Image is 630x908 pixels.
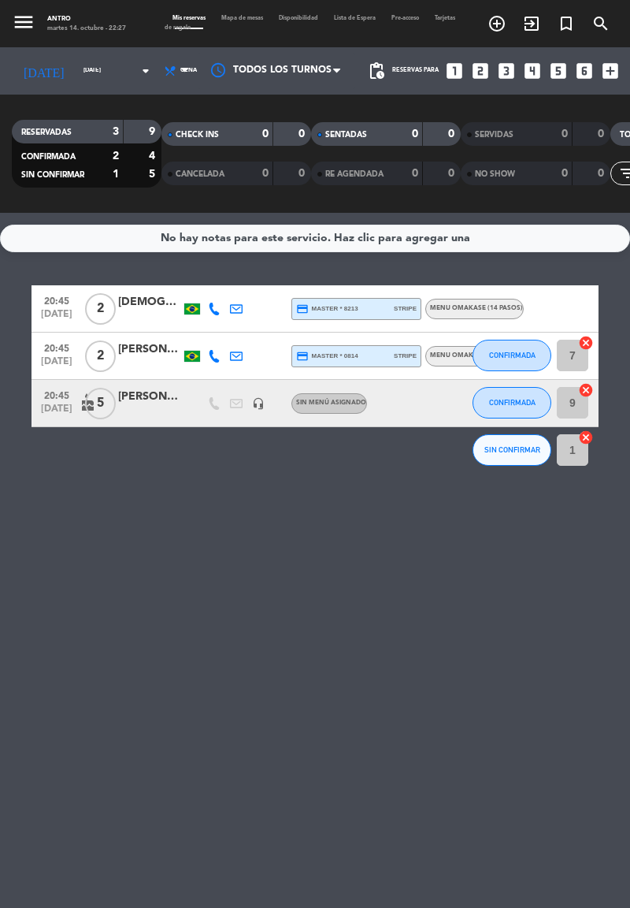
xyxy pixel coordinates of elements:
[384,16,427,21] span: Pre-acceso
[325,131,367,139] span: SENTADAS
[472,340,551,371] button: CONFIRMADA
[591,14,610,33] i: search
[296,303,309,315] i: credit_card
[296,350,309,363] i: credit_card
[394,303,417,314] span: stripe
[412,128,418,140] strong: 0
[298,128,308,140] strong: 0
[522,14,541,33] i: exit_to_app
[598,168,607,179] strong: 0
[113,151,119,162] strong: 2
[522,61,543,81] i: looks_4
[578,382,594,398] i: cancel
[392,68,439,74] span: Reservas para
[475,131,513,139] span: SERVIDAS
[367,61,386,80] span: pending_actions
[444,61,465,81] i: looks_one
[161,229,470,247] div: No hay notas para este servicio. Haz clic para agregar una
[262,168,269,179] strong: 0
[113,169,119,180] strong: 1
[430,305,523,311] span: MENU OMAKASE (14 PASOS)
[176,131,219,139] span: CHECK INS
[578,430,594,445] i: cancel
[430,352,523,359] span: MENU OMAKASE (14 PASOS)
[176,170,224,178] span: CANCELADA
[496,61,517,81] i: looks_3
[118,293,181,311] div: [DEMOGRAPHIC_DATA][PERSON_NAME]
[262,128,269,140] strong: 0
[296,350,358,363] span: master * 0814
[37,404,76,422] span: [DATE]
[118,388,181,406] div: [PERSON_NAME]
[113,126,119,137] strong: 3
[37,291,76,309] span: 20:45
[472,387,551,419] button: CONFIRMADA
[21,171,84,179] span: SIN CONFIRMAR
[484,445,540,454] span: SIN CONFIRMAR
[574,61,595,81] i: looks_6
[487,14,506,33] i: add_circle_outline
[180,68,197,74] span: Cena
[448,168,458,179] strong: 0
[472,434,551,466] button: SIN CONFIRMAR
[298,168,308,179] strong: 0
[598,128,607,140] strong: 0
[557,14,576,33] i: turned_in_not
[394,351,417,361] span: stripe
[412,168,418,179] strong: 0
[149,151,158,162] strong: 4
[12,10,35,34] i: menu
[578,335,594,351] i: cancel
[252,397,265,410] i: headset_mic
[600,61,621,81] i: add_box
[213,16,271,21] span: Mapa de mesas
[37,356,76,374] span: [DATE]
[85,388,116,419] span: 5
[21,153,76,161] span: CONFIRMADA
[12,57,76,85] i: [DATE]
[548,61,569,81] i: looks_5
[561,168,568,179] strong: 0
[136,61,155,80] i: arrow_drop_down
[118,340,181,359] div: [PERSON_NAME]
[37,338,76,356] span: 20:45
[47,24,126,33] div: martes 14. octubre - 22:27
[470,61,491,81] i: looks_two
[149,169,158,180] strong: 5
[149,126,158,137] strong: 9
[296,400,366,406] span: Sin menú asignado
[296,303,358,315] span: master * 8213
[165,16,213,21] span: Mis reservas
[489,398,535,407] span: CONFIRMADA
[448,128,458,140] strong: 0
[326,16,384,21] span: Lista de Espera
[561,128,568,140] strong: 0
[37,309,76,327] span: [DATE]
[475,170,515,178] span: NO SHOW
[325,170,384,178] span: RE AGENDADA
[85,340,116,372] span: 2
[271,16,326,21] span: Disponibilidad
[489,351,535,359] span: CONFIRMADA
[85,293,116,325] span: 2
[37,385,76,404] span: 20:45
[21,128,72,136] span: RESERVADAS
[12,10,35,38] button: menu
[47,14,126,24] div: ANTRO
